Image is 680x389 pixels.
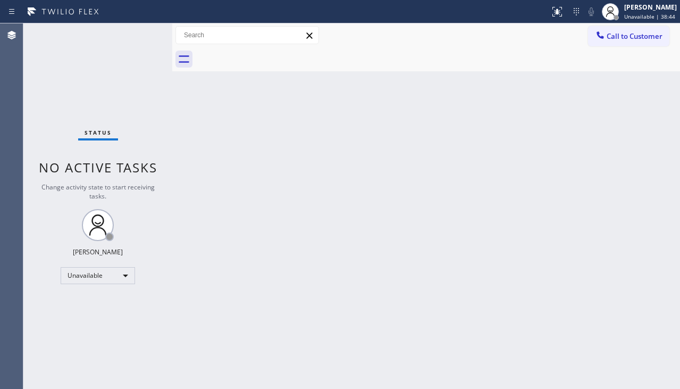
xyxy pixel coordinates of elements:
button: Call to Customer [588,26,669,46]
input: Search [176,27,318,44]
span: Call to Customer [607,31,662,41]
div: [PERSON_NAME] [73,247,123,256]
button: Mute [584,4,599,19]
span: No active tasks [39,159,157,176]
div: [PERSON_NAME] [624,3,677,12]
span: Status [85,129,112,136]
span: Change activity state to start receiving tasks. [41,183,155,201]
div: Unavailable [61,267,135,284]
span: Unavailable | 38:44 [624,13,675,20]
